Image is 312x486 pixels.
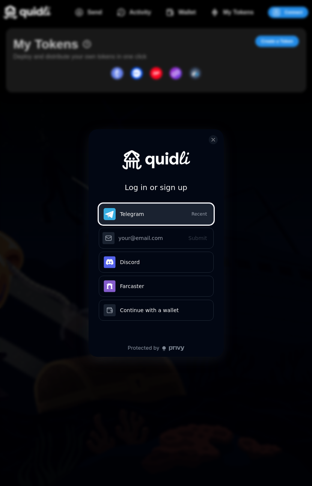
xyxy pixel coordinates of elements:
[209,135,218,144] button: close modal
[190,210,208,219] span: Recent
[99,204,214,225] button: TelegramRecent
[125,181,187,193] h3: Log in or sign up
[120,306,209,315] div: Continue with a wallet
[122,150,190,169] img: Quidli logo
[99,276,214,297] button: Farcaster
[188,235,207,241] span: Submit
[99,252,214,273] button: Discord
[99,300,214,321] button: Continue with a wallet
[99,228,214,249] input: Submit
[182,229,214,248] button: Submit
